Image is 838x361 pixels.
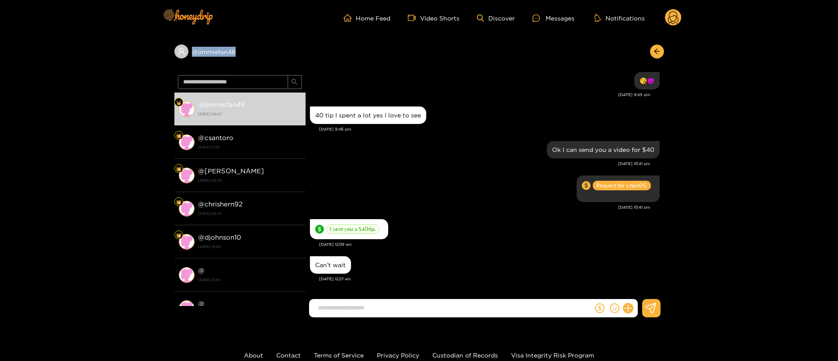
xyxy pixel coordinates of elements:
[477,14,515,22] a: Discover
[179,300,195,316] img: conversation
[310,161,650,167] div: [DATE] 10:41 pm
[319,276,660,282] div: [DATE] 12:27 am
[198,143,301,151] strong: [DATE] 11:26
[176,100,181,105] img: Fan Level
[377,352,419,358] a: Privacy Policy
[198,200,243,208] strong: @ chrishern92
[198,234,241,241] strong: @ djohnson10
[198,210,301,217] strong: [DATE] 20:32
[582,181,591,190] span: dollar-circle
[198,267,205,274] strong: @
[314,352,364,358] a: Terms of Service
[408,14,459,22] a: Video Shorts
[650,45,664,58] button: arrow-left
[592,14,647,22] button: Notifications
[654,48,660,55] span: arrow-left
[326,224,379,234] span: I sent you a $ 40 tip.
[310,92,650,98] div: [DATE] 9:45 pm
[179,234,195,250] img: conversation
[310,204,650,210] div: [DATE] 10:41 pm
[174,45,306,58] div: @jimmiefan48
[315,112,421,119] div: 40 tip I spent a lot yes I love to see
[198,243,301,251] strong: [DATE] 15:59
[198,101,245,108] strong: @ jimmiefan48
[344,14,390,22] a: Home Feed
[291,79,298,86] span: search
[593,302,606,315] button: dollar
[179,201,195,217] img: conversation
[310,219,388,239] div: Sep. 17, 12:09 am
[176,166,181,172] img: Fan Level
[315,261,346,268] div: Can’t wait
[552,146,654,153] div: Ok I can send you a video for $40
[640,77,654,84] div: 😘😈
[511,352,594,358] a: Visa Integrity Risk Program
[177,48,185,55] span: user
[595,303,605,313] span: dollar
[176,233,181,238] img: Fan Level
[198,300,205,307] strong: @
[244,352,263,358] a: About
[198,134,233,141] strong: @ csantoro
[176,199,181,205] img: Fan Level
[276,352,301,358] a: Contact
[319,126,660,132] div: [DATE] 9:46 pm
[288,75,302,89] button: search
[198,176,301,184] strong: [DATE] 02:24
[310,107,426,124] div: Sep. 16, 9:46 pm
[432,352,498,358] a: Custodian of Records
[198,110,301,118] strong: [DATE] 00:27
[319,241,660,248] div: [DATE] 12:09 am
[179,267,195,283] img: conversation
[198,167,264,175] strong: @ [PERSON_NAME]
[408,14,420,22] span: video-camera
[547,141,660,158] div: Sep. 16, 10:41 pm
[577,175,660,202] div: Sep. 16, 10:41 pm
[176,133,181,138] img: Fan Level
[634,72,660,89] div: Sep. 16, 9:45 pm
[179,168,195,183] img: conversation
[179,134,195,150] img: conversation
[198,276,301,284] strong: [DATE] 15:59
[532,13,574,23] div: Messages
[344,14,356,22] span: home
[315,225,324,234] span: dollar-circle
[310,256,351,274] div: Sep. 17, 12:27 am
[610,303,619,313] span: smile
[593,181,651,190] span: Request for a tip 40 $.
[179,101,195,117] img: conversation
